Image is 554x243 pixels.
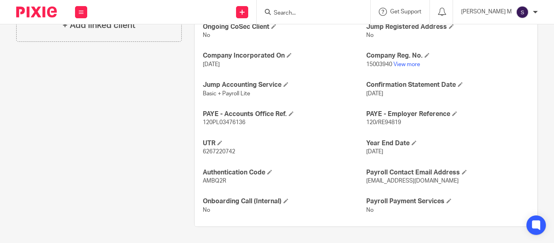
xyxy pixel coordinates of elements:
[203,23,366,31] h4: Ongoing CoSec Client
[203,52,366,60] h4: Company Incorporated On
[203,91,250,97] span: Basic + Payroll Lite
[16,6,57,17] img: Pixie
[366,110,529,118] h4: PAYE - Employer Reference
[366,168,529,177] h4: Payroll Contact Email Address
[366,62,392,67] span: 15003940
[366,197,529,206] h4: Payroll Payment Services
[203,62,220,67] span: [DATE]
[203,178,226,184] span: AMBQ2R
[203,32,210,38] span: No
[390,9,421,15] span: Get Support
[203,139,366,148] h4: UTR
[62,19,135,32] h4: + Add linked client
[461,8,512,16] p: [PERSON_NAME] M
[203,81,366,89] h4: Jump Accounting Service
[273,10,346,17] input: Search
[366,32,374,38] span: No
[203,149,235,155] span: 6267220742
[366,207,374,213] span: No
[366,178,459,184] span: [EMAIL_ADDRESS][DOMAIN_NAME]
[393,62,420,67] a: View more
[516,6,529,19] img: svg%3E
[203,110,366,118] h4: PAYE - Accounts Office Ref.
[366,149,383,155] span: [DATE]
[203,197,366,206] h4: Onboarding Call (Internal)
[366,52,529,60] h4: Company Reg. No.
[366,23,529,31] h4: Jump Registered Address
[203,168,366,177] h4: Authentication Code
[203,120,245,125] span: 120PL03476136
[366,91,383,97] span: [DATE]
[203,207,210,213] span: No
[366,120,401,125] span: 120/RE94819
[366,81,529,89] h4: Confirmation Statement Date
[366,139,529,148] h4: Year End Date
